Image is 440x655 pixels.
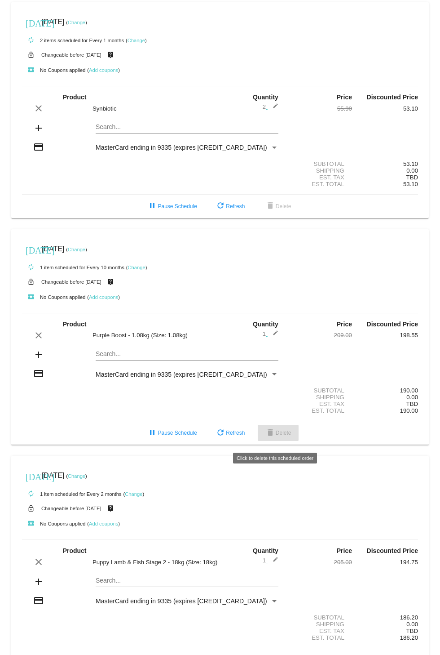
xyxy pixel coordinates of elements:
span: MasterCard ending in 9335 (expires [CREDIT_CARD_DATA]) [96,371,267,378]
div: Shipping [286,621,352,628]
span: 1 [263,330,278,337]
small: Changeable before [DATE] [41,279,101,285]
mat-icon: clear [33,557,44,567]
button: Delete [258,198,299,214]
mat-icon: [DATE] [26,471,36,481]
strong: Discounted Price [367,94,418,101]
mat-icon: autorenew [26,489,36,499]
button: Pause Schedule [140,198,204,214]
span: Delete [265,203,291,209]
strong: Price [337,94,352,101]
div: Est. Total [286,407,352,414]
mat-icon: [DATE] [26,17,36,28]
div: 53.10 [352,105,418,112]
small: 1 item scheduled for Every 2 months [22,491,122,497]
mat-icon: edit [268,557,278,567]
mat-icon: credit_card [33,142,44,152]
span: TBD [406,628,418,634]
button: Pause Schedule [140,425,204,441]
mat-icon: local_play [26,65,36,76]
strong: Product [63,94,87,101]
mat-select: Payment Method [96,597,278,605]
small: ( ) [123,491,144,497]
mat-icon: delete [265,201,276,212]
small: ( ) [66,20,87,25]
div: Est. Tax [286,401,352,407]
strong: Price [337,321,352,328]
small: ( ) [126,265,147,270]
a: Add coupons [89,521,118,526]
a: Add coupons [89,294,118,300]
mat-icon: lock_open [26,276,36,288]
span: 0.00 [406,621,418,628]
mat-icon: clear [33,103,44,114]
strong: Product [63,547,87,554]
a: Change [68,247,85,252]
mat-icon: add [33,576,44,587]
span: 190.00 [400,407,418,414]
mat-icon: edit [268,103,278,114]
strong: Quantity [253,94,278,101]
strong: Quantity [253,547,278,554]
div: 190.00 [352,387,418,394]
strong: Product [63,321,87,328]
small: No Coupons applied [22,294,85,300]
div: Shipping [286,394,352,401]
mat-icon: local_play [26,292,36,303]
mat-icon: autorenew [26,35,36,46]
mat-icon: pause [147,428,158,439]
mat-icon: live_help [105,276,116,288]
mat-icon: delete [265,428,276,439]
small: ( ) [66,247,87,252]
strong: Price [337,547,352,554]
a: Change [128,38,145,43]
div: 198.55 [352,332,418,339]
div: Subtotal [286,387,352,394]
small: ( ) [87,294,120,300]
div: 205.00 [286,559,352,566]
span: 0.00 [406,394,418,401]
div: Subtotal [286,614,352,621]
mat-icon: autorenew [26,262,36,273]
a: Change [125,491,142,497]
mat-select: Payment Method [96,144,278,151]
div: 53.10 [352,160,418,167]
a: Change [68,20,85,25]
mat-icon: pause [147,201,158,212]
strong: Discounted Price [367,321,418,328]
span: Delete [265,430,291,436]
mat-icon: edit [268,330,278,341]
small: 1 item scheduled for Every 10 months [22,265,124,270]
mat-select: Payment Method [96,371,278,378]
div: Shipping [286,167,352,174]
span: 1 [263,557,278,564]
div: Subtotal [286,160,352,167]
a: Add coupons [89,67,118,73]
input: Search... [96,577,278,584]
strong: Discounted Price [367,547,418,554]
span: TBD [406,401,418,407]
mat-icon: lock_open [26,503,36,514]
div: Synbiotic [88,105,220,112]
small: Changeable before [DATE] [41,52,101,58]
div: Est. Total [286,634,352,641]
mat-icon: clear [33,330,44,341]
span: 53.10 [403,181,418,187]
mat-icon: lock_open [26,49,36,61]
div: 186.20 [352,614,418,621]
span: MasterCard ending in 9335 (expires [CREDIT_CARD_DATA]) [96,597,267,605]
mat-icon: add [33,349,44,360]
input: Search... [96,124,278,131]
span: Pause Schedule [147,430,197,436]
a: Change [68,473,85,479]
span: Pause Schedule [147,203,197,209]
small: ( ) [87,67,120,73]
div: Est. Tax [286,174,352,181]
small: No Coupons applied [22,67,85,73]
mat-icon: live_help [105,49,116,61]
mat-icon: refresh [215,201,226,212]
span: MasterCard ending in 9335 (expires [CREDIT_CARD_DATA]) [96,144,267,151]
small: Changeable before [DATE] [41,506,101,511]
small: ( ) [126,38,147,43]
button: Refresh [208,198,252,214]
